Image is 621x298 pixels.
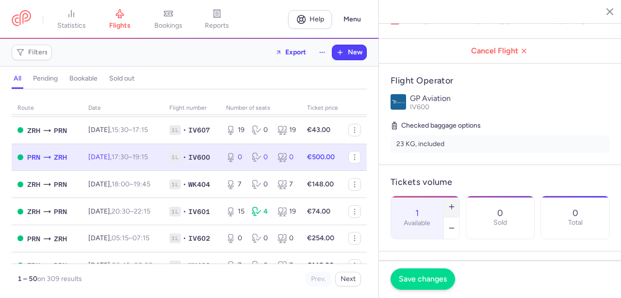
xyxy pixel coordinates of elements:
a: reports [193,9,241,30]
div: 19 [278,207,295,216]
button: New [332,45,366,60]
span: Help [310,16,324,23]
span: Save changes [399,275,447,283]
span: on 309 results [37,275,82,283]
span: IV607 [188,125,210,135]
span: IV602 [188,233,210,243]
span: [DATE], [88,180,150,188]
h4: bookable [69,74,98,83]
span: 1L [169,233,181,243]
span: PRN [54,260,67,271]
time: 15:30 [112,126,129,134]
div: 7 [278,180,295,189]
div: 0 [226,233,244,243]
span: PRN [27,152,40,163]
th: Ticket price [301,101,344,116]
div: 7 [226,261,244,270]
div: 19 [278,125,295,135]
span: 1L [169,261,181,270]
th: route [12,101,82,116]
span: flights [109,21,131,30]
span: statistics [57,21,86,30]
h4: sold out [109,74,134,83]
span: – [112,207,150,215]
p: 0 [572,208,578,218]
img: GP Aviation logo [391,94,406,110]
button: Next [335,272,361,286]
a: flights [96,9,144,30]
time: 20:30 [112,207,130,215]
span: reports [205,21,229,30]
span: 1L [169,207,181,216]
span: ZRH [27,125,40,136]
span: 1L [169,125,181,135]
time: 07:15 [132,234,149,242]
div: 0 [226,152,244,162]
span: – [112,153,148,161]
span: ZRH [54,152,67,163]
strong: €43.00 [307,126,330,134]
button: Menu [338,10,367,29]
h4: Flight Operator [391,75,610,86]
strong: 1 – 50 [17,275,37,283]
strong: €500.00 [307,153,335,161]
div: 7 [278,261,295,270]
th: date [82,101,163,116]
div: 19 [226,125,244,135]
strong: €148.00 [307,180,334,188]
span: WK404 [188,180,210,189]
button: Save changes [391,268,455,290]
button: Prev. [306,272,331,286]
span: – [112,126,148,134]
span: ZRH [27,260,40,271]
span: [DATE], [88,153,148,161]
li: 23 KG, included [391,135,610,153]
span: PRN [27,233,40,244]
p: Sold [493,219,507,227]
span: [DATE], [88,207,150,215]
span: New [348,49,362,56]
label: Available [404,219,430,227]
span: IV600 [410,103,429,111]
div: 0 [278,152,295,162]
span: [DATE], [88,126,148,134]
span: – [112,180,150,188]
div: 4 [252,207,270,216]
a: Help [288,10,332,29]
time: 19:45 [133,180,150,188]
div: 0 [252,180,270,189]
time: 08:30 [134,261,153,269]
span: • [183,180,186,189]
div: 7 [226,180,244,189]
span: IV600 [188,152,210,162]
span: [DATE], [88,234,149,242]
span: • [183,152,186,162]
a: bookings [144,9,193,30]
span: WK402 [188,261,210,270]
p: Total [568,219,583,227]
span: • [183,125,186,135]
h5: Checked baggage options [391,120,610,132]
th: number of seats [220,101,301,116]
div: 0 [252,125,270,135]
time: 18:00 [112,180,130,188]
time: 06:45 [112,261,130,269]
a: CitizenPlane red outlined logo [12,10,31,28]
button: Export [269,45,312,60]
span: • [183,261,186,270]
span: ZRH [27,206,40,217]
span: • [183,233,186,243]
span: PRN [54,179,67,190]
time: 22:15 [134,207,150,215]
span: bookings [154,21,182,30]
time: 19:15 [132,153,148,161]
span: Cancel Flight [387,47,614,55]
strong: €74.00 [307,207,330,215]
strong: €148.00 [307,261,334,269]
span: • [183,207,186,216]
span: – [112,261,153,269]
strong: €254.00 [307,234,334,242]
span: – [112,234,149,242]
span: IV601 [188,207,210,216]
button: Filters [12,45,51,60]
